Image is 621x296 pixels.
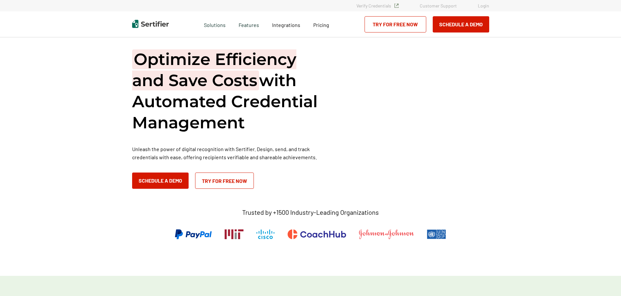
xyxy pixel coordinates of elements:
[359,229,414,239] img: Johnson & Johnson
[427,229,446,239] img: UNDP
[356,3,399,8] a: Verify Credentials
[365,16,426,32] a: Try for Free Now
[132,20,169,28] img: Sertifier | Digital Credentialing Platform
[313,20,329,28] a: Pricing
[272,20,300,28] a: Integrations
[272,22,300,28] span: Integrations
[225,229,243,239] img: Massachusetts Institute of Technology
[132,49,296,90] span: Optimize Efficiency and Save Costs
[242,208,379,216] p: Trusted by +1500 Industry-Leading Organizations
[420,3,457,8] a: Customer Support
[195,173,254,189] a: Try for Free Now
[288,229,346,239] img: CoachHub
[132,145,327,161] p: Unleash the power of digital recognition with Sertifier. Design, send, and track credentials with...
[313,22,329,28] span: Pricing
[132,49,327,133] h1: with Automated Credential Management
[204,20,226,28] span: Solutions
[394,4,399,8] img: Verified
[256,229,275,239] img: Cisco
[239,20,259,28] span: Features
[478,3,489,8] a: Login
[175,229,212,239] img: PayPal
